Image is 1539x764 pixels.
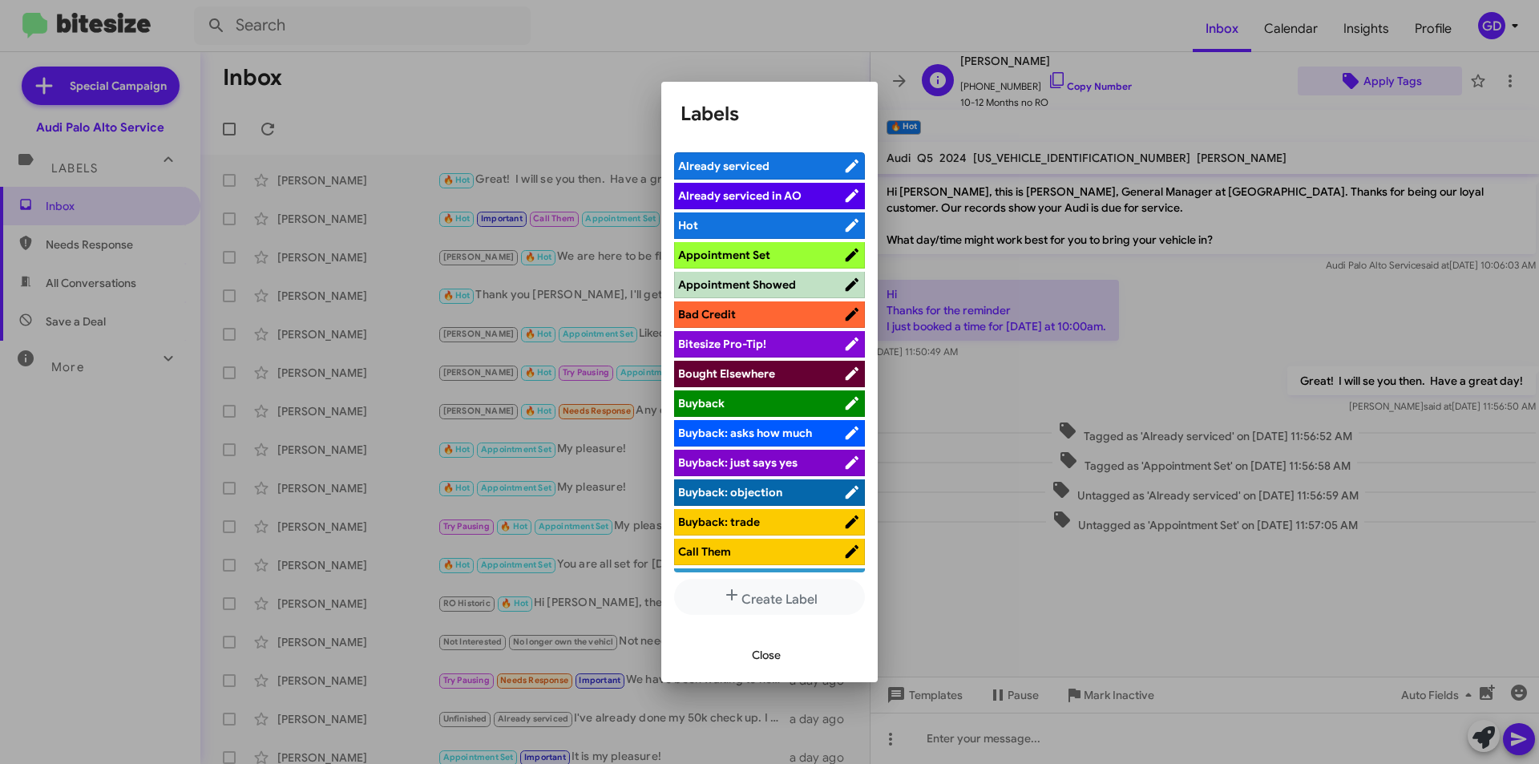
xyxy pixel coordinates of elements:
span: Hot [678,218,698,232]
span: Bad Credit [678,307,736,321]
span: Appointment Showed [678,277,796,292]
span: Buyback: just says yes [678,455,798,470]
span: Close [752,641,781,669]
button: Create Label [674,579,865,615]
h1: Labels [681,101,858,127]
span: Already serviced [678,159,769,173]
span: Buyback: asks how much [678,426,812,440]
span: Buyback: objection [678,485,782,499]
span: Call Them [678,544,731,559]
span: Already serviced in AO [678,188,802,203]
span: Buyback [678,396,725,410]
span: Appointment Set [678,248,770,262]
span: Buyback: trade [678,515,760,529]
button: Close [739,641,794,669]
span: Bitesize Pro-Tip! [678,337,766,351]
span: Bought Elsewhere [678,366,775,381]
